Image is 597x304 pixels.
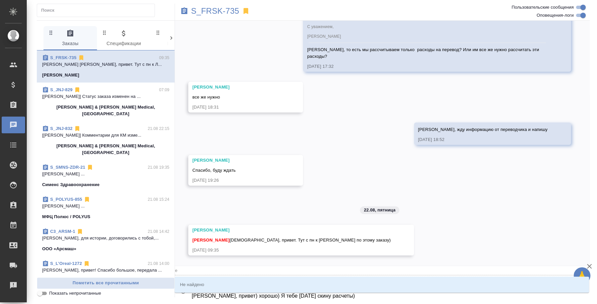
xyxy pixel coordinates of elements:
[192,157,280,164] div: [PERSON_NAME]
[42,143,169,156] p: [PERSON_NAME] & [PERSON_NAME] Medical, [GEOGRAPHIC_DATA]
[37,160,175,192] div: S_SMNS-ZDR-2121.08 19:35[[PERSON_NAME] ...Сименс Здравоохранение
[364,207,396,213] p: 22.08, пятница
[42,235,169,242] p: [PERSON_NAME], для истории, договорились с тобой,...
[77,228,83,235] svg: Отписаться
[159,54,170,61] p: 09:35
[37,83,175,121] div: S_JNJ-82907:09[[PERSON_NAME]] Статус заказа изменен на ...[PERSON_NAME] & [PERSON_NAME] Medical, ...
[192,227,391,234] div: [PERSON_NAME]
[191,8,239,14] a: S_FRSK-735
[192,104,280,111] div: [DATE] 18:31
[192,238,391,243] span: [DEMOGRAPHIC_DATA], привет. Тут с пн к [PERSON_NAME] по этому заказу)
[37,277,175,289] button: Пометить все прочитанными
[148,228,170,235] p: 21.08 14:42
[42,267,169,274] p: [PERSON_NAME], привет! Спасибо большое, передала ...
[42,181,100,188] p: Сименс Здравоохранение
[511,4,574,11] span: Пользовательские сообщения
[50,197,82,202] a: S_POLYUS-855
[37,192,175,224] div: S_POLYUS-85521.08 15:24[[PERSON_NAME] ...МФЦ Полюс / POLYUS
[37,50,175,83] div: S_FRSK-73509:35[PERSON_NAME] [PERSON_NAME], привет. Тут с пн к Л...[PERSON_NAME]
[148,196,170,203] p: 21.08 15:24
[192,95,220,100] span: все же нужно
[42,132,169,139] p: [[PERSON_NAME]] Комментарии для КМ изме...
[78,54,85,61] svg: Отписаться
[148,260,170,267] p: 21.08 14:00
[84,196,90,203] svg: Отписаться
[101,29,146,48] span: Спецификации
[192,177,280,184] div: [DATE] 19:26
[50,261,82,266] a: S_L’Oreal-1272
[50,165,85,170] a: S_SMNS-ZDR-21
[42,213,90,220] p: МФЦ Полюс / POLYUS
[155,29,161,36] svg: Зажми и перетащи, чтобы поменять порядок вкладок
[50,126,73,131] a: S_JNJ-832
[148,164,170,171] p: 21.08 19:35
[192,84,280,91] div: [PERSON_NAME]
[50,87,73,92] a: S_JNJ-829
[192,247,391,254] div: [DATE] 09:35
[42,72,79,79] p: [PERSON_NAME]
[42,203,169,209] p: [[PERSON_NAME] ...
[40,279,171,287] span: Пометить все прочитанными
[307,47,540,59] span: [PERSON_NAME], то есть мы рассчитываем только расходы на перевод? Или им все же нужно рассчитать ...
[42,104,169,117] p: [PERSON_NAME] & [PERSON_NAME] Medical, [GEOGRAPHIC_DATA]
[42,93,169,100] p: [[PERSON_NAME]] Статус заказа изменен на ...
[175,277,589,293] div: Не найдено
[576,269,588,283] span: 🙏
[192,168,235,173] span: Спасибо, буду ждать
[37,224,175,256] div: C3_ARSM-121.08 14:42[PERSON_NAME], для истории, договорились с тобой,...ООО «Арсмаш»
[42,171,169,177] p: [[PERSON_NAME] ...
[37,121,175,160] div: S_JNJ-83221.08 22:15[[PERSON_NAME]] Комментарии для КМ изме...[PERSON_NAME] & [PERSON_NAME] Medic...
[536,12,574,19] span: Оповещения-логи
[74,87,81,93] svg: Отписаться
[47,29,93,48] span: Заказы
[83,260,90,267] svg: Отписаться
[574,267,590,284] button: 🙏
[307,63,548,70] div: [DATE] 17:32
[42,246,76,252] p: ООО «Арсмаш»
[48,29,54,36] svg: Зажми и перетащи, чтобы поменять порядок вкладок
[159,87,170,93] p: 07:09
[42,61,169,68] p: [PERSON_NAME] [PERSON_NAME], привет. Тут с пн к Л...
[101,29,108,36] svg: Зажми и перетащи, чтобы поменять порядок вкладок
[37,256,175,288] div: S_L’Oreal-127221.08 14:00[PERSON_NAME], привет! Спасибо большое, передала ...ЗАО "ЛОРЕАЛЬ"
[87,164,93,171] svg: Отписаться
[50,229,75,234] a: C3_ARSM-1
[148,125,170,132] p: 21.08 22:15
[50,55,77,60] a: S_FRSK-735
[418,127,548,132] span: [PERSON_NAME], жду информацию от переводчика и напишу
[192,238,229,243] span: [PERSON_NAME]
[49,290,101,297] span: Показать непрочитанные
[41,6,155,15] input: Поиск
[418,136,548,143] div: [DATE] 18:52
[74,125,81,132] svg: Отписаться
[155,29,200,48] span: Клиенты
